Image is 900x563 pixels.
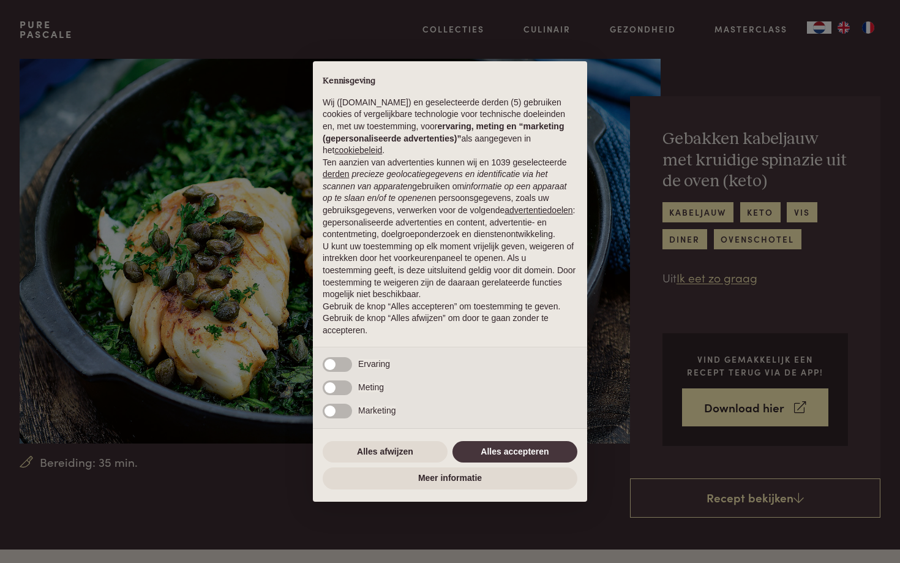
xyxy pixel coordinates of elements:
a: cookiebeleid [334,145,382,155]
span: Marketing [358,406,396,415]
em: informatie op een apparaat op te slaan en/of te openen [323,181,567,203]
button: Meer informatie [323,467,577,489]
span: Ervaring [358,359,390,369]
button: derden [323,168,350,181]
em: precieze geolocatiegegevens en identificatie via het scannen van apparaten [323,169,547,191]
button: Alles accepteren [452,441,577,463]
h2: Kennisgeving [323,76,577,87]
button: Alles afwijzen [323,441,448,463]
span: Meting [358,382,384,392]
p: Ten aanzien van advertenties kunnen wij en 1039 geselecteerde gebruiken om en persoonsgegevens, z... [323,157,577,241]
p: Wij ([DOMAIN_NAME]) en geselecteerde derden (5) gebruiken cookies of vergelijkbare technologie vo... [323,97,577,157]
strong: ervaring, meting en “marketing (gepersonaliseerde advertenties)” [323,121,564,143]
p: U kunt uw toestemming op elk moment vrijelijk geven, weigeren of intrekken door het voorkeurenpan... [323,241,577,301]
button: advertentiedoelen [504,205,572,217]
p: Gebruik de knop “Alles accepteren” om toestemming te geven. Gebruik de knop “Alles afwijzen” om d... [323,301,577,337]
